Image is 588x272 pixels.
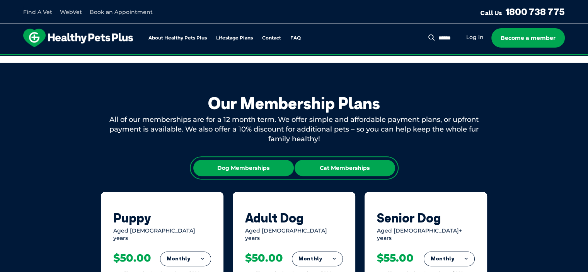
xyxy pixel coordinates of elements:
div: Puppy [113,210,211,225]
div: Aged [DEMOGRAPHIC_DATA]+ years [377,227,475,242]
a: Become a member [491,28,565,48]
a: Log in [466,34,484,41]
a: WebVet [60,9,82,15]
button: Monthly [160,252,211,266]
div: $55.00 [377,251,414,265]
a: Book an Appointment [90,9,153,15]
div: Senior Dog [377,210,475,225]
div: Aged [DEMOGRAPHIC_DATA] years [113,227,211,242]
div: Adult Dog [245,210,343,225]
a: Lifestage Plans [216,36,253,41]
div: $50.00 [245,251,283,265]
div: $50.00 [113,251,151,265]
button: Search [427,34,436,41]
button: Monthly [292,252,343,266]
div: Cat Memberships [295,160,395,176]
span: Proactive, preventative wellness program designed to keep your pet healthier and happier for longer [150,54,438,61]
div: Aged [DEMOGRAPHIC_DATA] years [245,227,343,242]
button: Monthly [424,252,474,266]
a: About Healthy Pets Plus [148,36,207,41]
div: All of our memberships are for a 12 month term. We offer simple and affordable payment plans, or ... [101,115,487,144]
div: Dog Memberships [193,160,294,176]
a: Contact [262,36,281,41]
a: Find A Vet [23,9,52,15]
span: Call Us [480,9,502,17]
div: Our Membership Plans [101,94,487,113]
img: hpp-logo [23,29,133,47]
a: Call Us1800 738 775 [480,6,565,17]
a: FAQ [290,36,301,41]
